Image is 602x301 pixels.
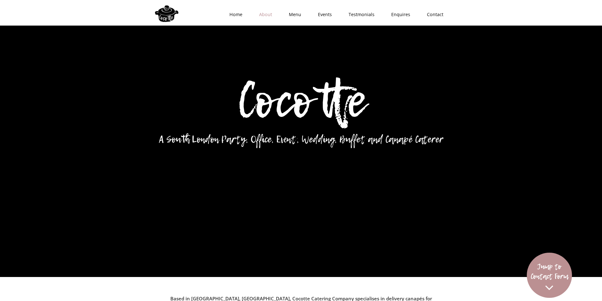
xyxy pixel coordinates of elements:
a: Contact [417,5,450,24]
a: Menu [278,5,307,24]
a: Home [219,5,249,24]
a: Testmonials [338,5,381,24]
a: Events [307,5,338,24]
a: About [249,5,278,24]
a: Enquires [381,5,417,24]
